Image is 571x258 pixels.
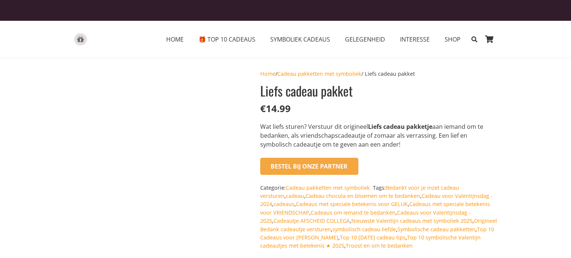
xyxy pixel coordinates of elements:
span: SHOP [445,35,461,43]
span: INTERESSE [400,35,430,43]
a: Cadeautje AFSCHEID COLLEGA [274,217,350,224]
span: 🎁 TOP 10 CADEAUS [199,35,255,43]
a: Cadeaus om iemand te bedanken [311,209,396,216]
a: Troost en om te bedanken [346,242,413,249]
h1: Liefs cadeau pakket [260,82,497,100]
a: Cadeaus met speciale betekenis voor VRIENDSCHAP [260,200,490,216]
button: Bestel bij onze Partner [260,158,359,175]
a: gift-box-icon-grey-inspirerendwinkelen [74,33,87,46]
a: Home [260,70,275,77]
a: cadeaus [274,200,294,208]
a: Zoeken [468,30,481,49]
span: HOME [166,35,184,43]
a: Nieuwste Valentijn cadeaus met symboliek 2025 [351,217,472,224]
a: symbolisch cadeau liefde [332,226,396,233]
a: Origineel Bedank cadeautje versturen [260,217,497,232]
a: 🎁 TOP 10 CADEAUS🎁 TOP 10 CADEAUS Menu [191,30,263,49]
a: Top 10 [DATE] cadeau tips [340,234,406,241]
span: Categorie: [260,184,372,191]
a: Cadeau chocola en bloemen om te bedanken [306,192,420,199]
a: SYMBOLIEK CADEAUSSYMBOLIEK CADEAUS Menu [263,30,338,49]
a: GELEGENHEIDGELEGENHEID Menu [338,30,393,49]
span: GELEGENHEID [345,35,385,43]
a: Cadeaus met speciale betekenis voor GELUK [296,200,408,208]
span: € [260,102,266,115]
strong: Liefs cadeau pakketje [368,123,432,131]
a: Symbolische cadeau pakketten [397,226,475,233]
span: Tags: , , , , , , , , , , , , , , , , , [260,184,497,249]
bdi: 14.99 [260,102,291,115]
a: INTERESSEINTERESSE Menu [393,30,437,49]
a: SHOPSHOP Menu [437,30,468,49]
a: HOMEHOME Menu [159,30,191,49]
a: Winkelwagen [481,21,497,58]
a: Cadeau pakketten met symboliek [286,184,370,191]
nav: Breadcrumb [260,70,497,78]
a: cadeau [286,192,304,199]
span: SYMBOLIEK CADEAUS [270,35,330,43]
p: Wat liefs sturen? Verstuur dit origineel aan iemand om te bedanken, als vriendschapscadeautje of ... [260,122,497,149]
a: Cadeau pakketten met symboliek [277,70,361,77]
